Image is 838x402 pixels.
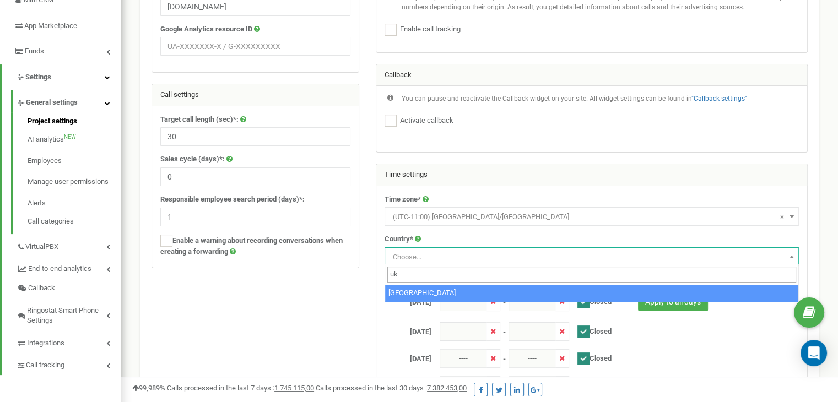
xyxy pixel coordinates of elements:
label: Enable a warning about recording conversations when creating a forwarding [160,235,350,257]
span: General settings [26,97,78,108]
span: VirtualPBX [25,242,58,252]
span: Calls processed in the last 7 days : [167,384,314,392]
a: End-to-end analytics [17,256,121,279]
label: Sales cycle (days)*: [160,154,225,165]
label: Google Analytics resource ID [160,24,252,35]
span: (UTC-11:00) Pacific/Midway [388,209,795,225]
label: Target call length (sec)*: [160,115,239,125]
a: Ringostat Smart Phone Settings [17,298,121,330]
div: Callback [376,64,807,86]
u: 7 382 453,00 [427,384,467,392]
span: (UTC-11:00) Pacific/Midway [385,207,799,226]
a: Call categories [28,214,121,227]
li: [GEOGRAPHIC_DATA] [385,285,798,302]
span: Ringostat Smart Phone Settings [27,306,106,326]
label: Time zone* [385,194,421,205]
span: - [503,322,506,338]
span: App Marketplace [24,21,77,30]
u: 1 745 115,00 [274,384,314,392]
span: End-to-end analytics [28,264,91,274]
a: Manage user permissions [28,171,121,193]
label: Closed [569,322,612,338]
span: × [780,209,784,225]
span: Funds [25,47,44,55]
a: "Callback settings" [691,95,747,102]
label: Responsible employee search period (days)*: [160,194,305,205]
label: Country* [385,234,413,245]
label: Activate callback [397,116,453,126]
span: Integrations [27,338,64,349]
a: Call tracking [17,352,121,375]
a: Project settings [28,116,121,129]
span: Choose... [393,253,421,261]
a: Integrations [17,330,121,353]
a: Callback [17,279,121,298]
span: - [503,349,506,365]
input: UA-XXXXXXX-X / G-XXXXXXXXX [160,37,350,56]
span: Calls processed in the last 30 days : [316,384,467,392]
div: Open Intercom Messenger [801,340,827,366]
label: [DATE] [376,349,440,365]
span: Callback [28,283,55,294]
a: VirtualPBX [17,234,121,257]
a: Alerts [28,193,121,214]
span: Settings [25,73,51,81]
span: 99,989% [132,384,165,392]
label: Closed [569,349,612,365]
a: Employees [28,150,121,172]
a: AI analyticsNEW [28,129,121,150]
div: Time settings [376,164,807,186]
label: [DATE] [376,292,440,308]
label: Enable call tracking [397,24,461,35]
a: Settings [2,64,121,90]
label: [DATE] [376,322,440,338]
span: Call tracking [26,360,64,371]
div: Call settings [152,84,359,106]
p: You can pause and reactivate the Callback widget on your site. All widget settings can be found in [402,94,747,104]
a: General settings [17,90,121,112]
